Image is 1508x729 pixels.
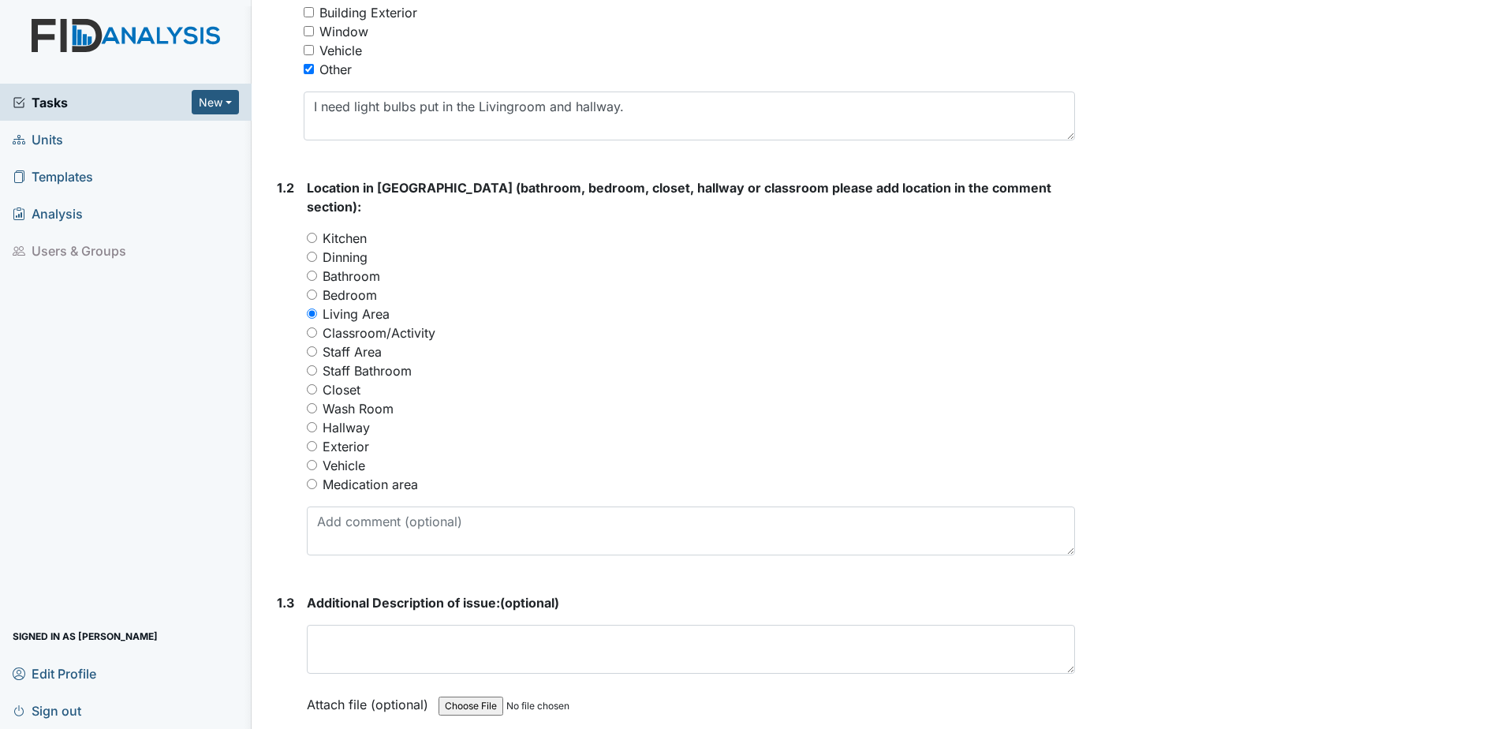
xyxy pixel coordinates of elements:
label: Staff Area [323,342,382,361]
div: Window [319,22,368,41]
label: Dinning [323,248,368,267]
input: Vehicle [304,45,314,55]
input: Staff Bathroom [307,365,317,376]
label: Staff Bathroom [323,361,412,380]
span: Units [13,127,63,151]
a: Tasks [13,93,192,112]
input: Hallway [307,422,317,432]
label: Wash Room [323,399,394,418]
label: Bathroom [323,267,380,286]
input: Staff Area [307,346,317,357]
label: Living Area [323,305,390,323]
label: Closet [323,380,360,399]
label: Classroom/Activity [323,323,435,342]
input: Other [304,64,314,74]
label: Kitchen [323,229,367,248]
span: Signed in as [PERSON_NAME] [13,624,158,649]
input: Bathroom [307,271,317,281]
input: Exterior [307,441,317,451]
div: Vehicle [319,41,362,60]
input: Window [304,26,314,36]
label: Vehicle [323,456,365,475]
button: New [192,90,239,114]
span: Additional Description of issue: [307,595,500,611]
label: 1.3 [277,593,294,612]
input: Closet [307,384,317,394]
input: Vehicle [307,460,317,470]
input: Living Area [307,308,317,319]
input: Bedroom [307,290,317,300]
span: Location in [GEOGRAPHIC_DATA] (bathroom, bedroom, closet, hallway or classroom please add locatio... [307,180,1051,215]
input: Dinning [307,252,317,262]
div: Other [319,60,352,79]
span: Edit Profile [13,661,96,686]
label: Medication area [323,475,418,494]
input: Kitchen [307,233,317,243]
label: Exterior [323,437,369,456]
label: 1.2 [277,178,294,197]
input: Classroom/Activity [307,327,317,338]
span: Analysis [13,201,83,226]
div: Building Exterior [319,3,417,22]
strong: (optional) [307,593,1075,612]
label: Hallway [323,418,370,437]
span: Templates [13,164,93,189]
span: Sign out [13,698,81,723]
input: Wash Room [307,403,317,413]
input: Building Exterior [304,7,314,17]
input: Medication area [307,479,317,489]
label: Bedroom [323,286,377,305]
label: Attach file (optional) [307,686,435,714]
